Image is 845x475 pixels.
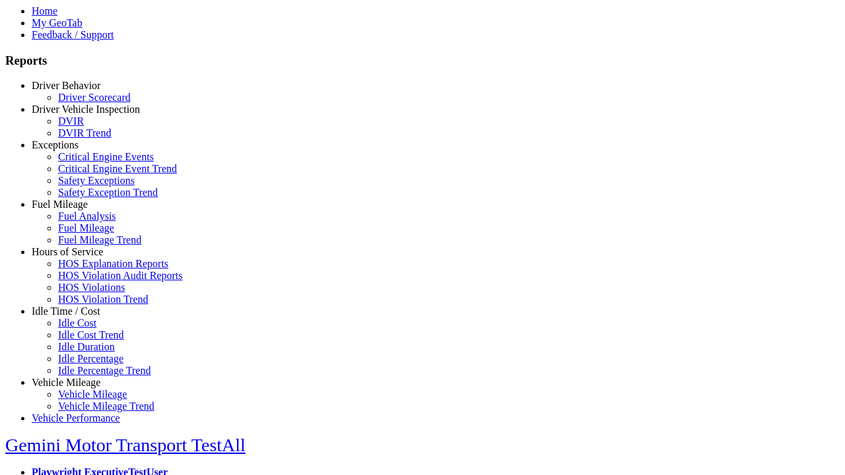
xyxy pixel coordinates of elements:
a: Vehicle Mileage [32,377,100,388]
a: Driver Behavior [32,80,100,91]
a: Idle Time / Cost [32,305,100,317]
a: Gemini Motor Transport TestAll [5,435,246,455]
a: Exceptions [32,139,79,150]
a: My GeoTab [32,17,83,28]
a: HOS Violations [58,282,125,293]
a: Feedback / Support [32,29,114,40]
a: Idle Duration [58,341,115,352]
h3: Reports [5,53,840,68]
a: Hours of Service [32,246,103,257]
a: DVIR [58,115,84,127]
a: Idle Cost [58,317,96,329]
a: HOS Explanation Reports [58,258,168,269]
a: Driver Scorecard [58,92,131,103]
a: HOS Violation Audit Reports [58,270,183,281]
a: Driver Vehicle Inspection [32,104,140,115]
a: Critical Engine Event Trend [58,163,177,174]
a: Fuel Mileage [32,199,88,210]
a: Fuel Mileage [58,222,114,234]
a: HOS Violation Trend [58,294,149,305]
a: Home [32,5,57,16]
a: Safety Exceptions [58,175,135,186]
a: Safety Exception Trend [58,187,158,198]
a: Idle Cost Trend [58,329,124,340]
a: Vehicle Mileage [58,389,127,400]
a: Idle Percentage Trend [58,365,151,376]
a: Critical Engine Events [58,151,154,162]
a: Fuel Mileage Trend [58,234,141,245]
a: Idle Percentage [58,353,123,364]
a: Vehicle Mileage Trend [58,400,154,412]
a: Fuel Analysis [58,210,116,222]
a: DVIR Trend [58,127,111,139]
a: Vehicle Performance [32,412,120,424]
